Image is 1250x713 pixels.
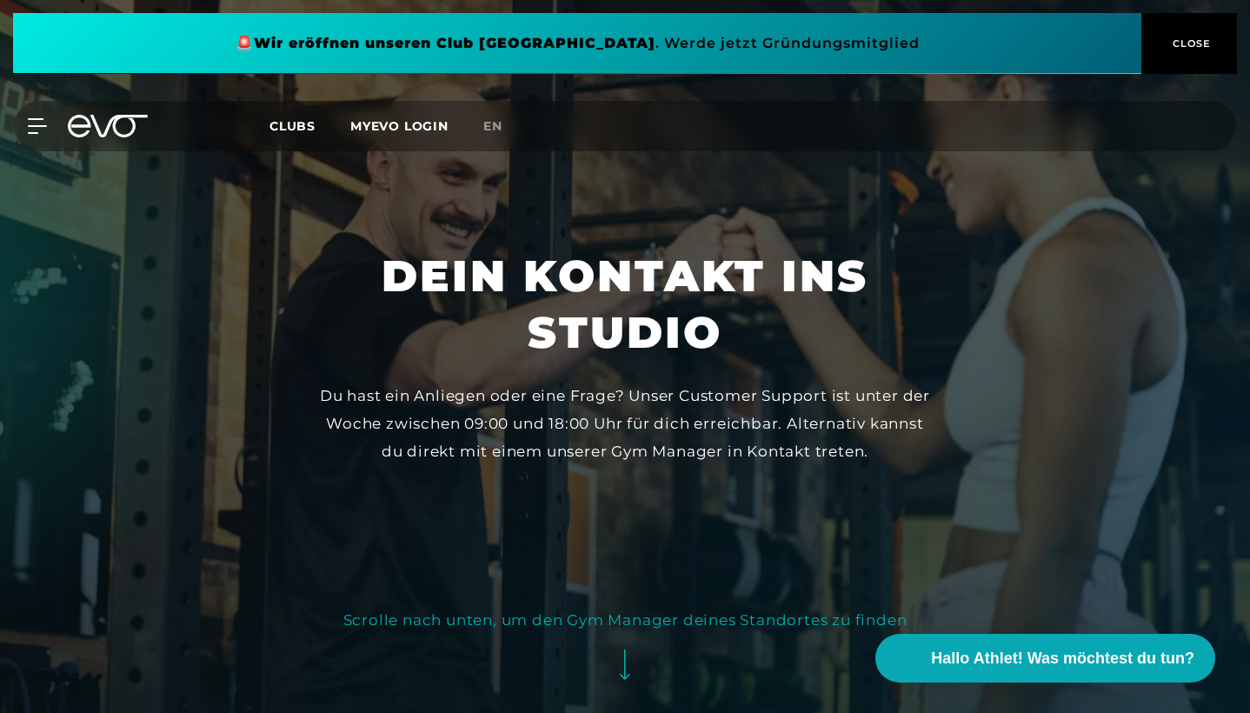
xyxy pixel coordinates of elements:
[1168,36,1211,51] span: CLOSE
[316,382,934,466] div: Du hast ein Anliegen oder eine Frage? Unser Customer Support ist unter der Woche zwischen 09:00 u...
[875,634,1215,683] button: Hallo Athlet! Was möchtest du tun?
[316,248,934,361] h1: Dein Kontakt ins Studio
[269,118,316,134] span: Clubs
[269,117,350,134] a: Clubs
[343,606,908,634] div: Scrolle nach unten, um den Gym Manager deines Standortes zu finden
[1141,13,1237,74] button: CLOSE
[483,118,502,134] span: en
[931,647,1194,670] span: Hallo Athlet! Was möchtest du tun?
[483,117,523,137] a: en
[350,118,449,134] a: MYEVO LOGIN
[343,606,908,696] button: Scrolle nach unten, um den Gym Manager deines Standortes zu finden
